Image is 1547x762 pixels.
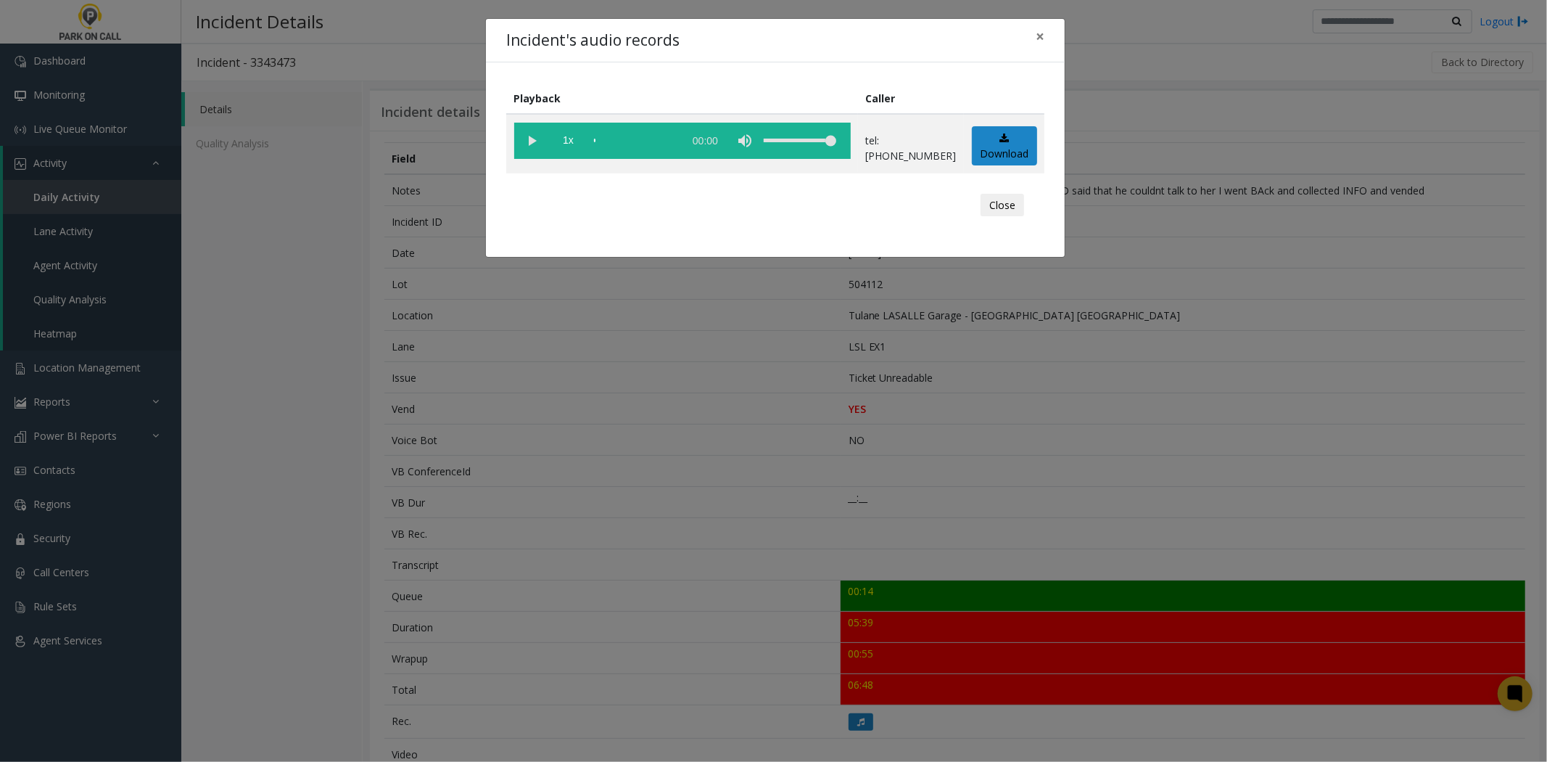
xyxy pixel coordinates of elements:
button: Close [981,194,1024,217]
div: volume level [764,123,836,159]
a: Download [972,126,1037,166]
span: playback speed button [550,123,587,159]
p: tel:[PHONE_NUMBER] [866,133,957,163]
th: Caller [858,83,964,114]
div: scrub bar [594,123,677,159]
span: × [1036,26,1044,46]
th: Playback [506,83,858,114]
button: Close [1026,19,1055,54]
h4: Incident's audio records [506,29,680,52]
